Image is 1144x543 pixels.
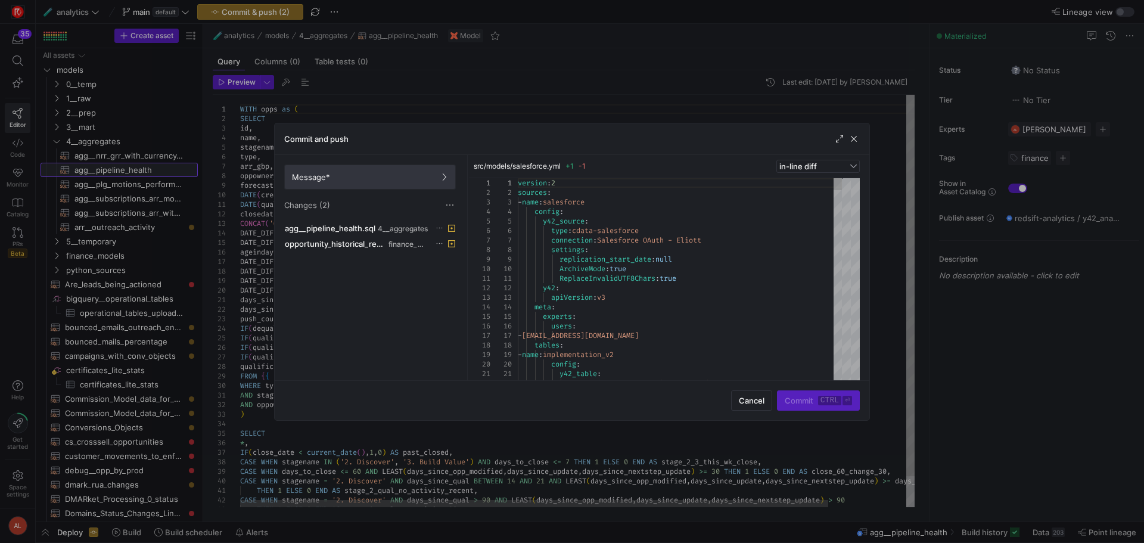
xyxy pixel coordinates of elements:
[551,235,593,245] span: connection
[388,240,429,249] span: finance_models
[469,178,490,188] div: 1
[285,224,375,233] span: agg__pipeline_health.sql
[469,197,490,207] div: 3
[559,255,651,264] span: replication_start_date
[518,188,547,197] span: sources
[469,321,490,331] div: 16
[551,321,572,331] span: users
[610,264,626,274] span: true
[490,235,512,245] div: 7
[559,340,564,350] span: :
[731,390,772,411] button: Cancel
[490,216,512,226] div: 5
[469,293,490,302] div: 13
[551,359,576,369] span: config
[522,350,539,359] span: name
[469,283,490,293] div: 12
[282,236,458,252] button: opportunity_historical_recreation.sqlfinance_models
[518,178,547,188] span: version
[739,396,764,405] span: Cancel
[597,235,701,245] span: Salesforce OAuth - Eliott
[490,359,512,369] div: 20
[559,207,564,216] span: :
[522,197,539,207] span: name
[469,274,490,283] div: 11
[469,245,490,255] div: 8
[565,162,574,170] span: +1
[593,235,597,245] span: :
[490,340,512,350] div: 18
[559,264,605,274] span: ArchiveMode
[655,274,660,283] span: :
[490,321,512,331] div: 16
[490,245,512,255] div: 8
[490,274,512,283] div: 11
[551,302,555,312] span: :
[543,312,572,321] span: experts
[469,302,490,312] div: 14
[572,321,576,331] span: :
[593,293,597,302] span: :
[469,235,490,245] div: 7
[543,197,585,207] span: salesforce
[285,239,386,249] span: opportunity_historical_recreation.sql
[585,216,589,226] span: :
[284,200,330,210] span: Changes (2)
[469,369,490,378] div: 21
[539,350,543,359] span: :
[610,378,614,388] span: :
[469,331,490,340] div: 17
[572,312,576,321] span: :
[579,162,586,170] span: -1
[551,245,585,255] span: settings
[490,264,512,274] div: 10
[534,340,559,350] span: tables
[469,255,490,264] div: 9
[534,302,551,312] span: meta
[585,245,589,255] span: :
[543,283,555,293] span: y42
[655,255,672,264] span: null
[469,378,490,388] div: 22
[469,340,490,350] div: 18
[490,207,512,216] div: 4
[284,134,349,144] h3: Commit and push
[490,226,512,235] div: 6
[605,264,610,274] span: :
[490,197,512,207] div: 3
[551,293,593,302] span: apiVersion
[378,225,428,233] span: 4__aggregates
[490,293,512,302] div: 13
[282,221,458,236] button: agg__pipeline_health.sql4__aggregates
[490,178,512,188] div: 1
[469,350,490,359] div: 19
[539,197,543,207] span: :
[522,331,639,340] span: [EMAIL_ADDRESS][DOMAIN_NAME]
[490,378,512,388] div: 22
[490,302,512,312] div: 14
[469,312,490,321] div: 15
[779,162,817,171] span: in-line diff
[490,312,512,321] div: 15
[518,197,522,207] span: -
[469,188,490,197] div: 2
[614,378,730,388] span: salesforce_implementation_v2
[597,293,605,302] span: v3
[518,331,522,340] span: -
[490,331,512,340] div: 17
[576,359,580,369] span: :
[551,226,568,235] span: type
[284,165,456,190] button: Message*
[559,369,597,378] span: y42_table
[547,188,551,197] span: :
[543,350,614,359] span: implementation_v2
[469,359,490,369] div: 20
[551,178,555,188] span: 2
[490,188,512,197] div: 2
[568,378,610,388] span: query_file
[490,255,512,264] div: 9
[597,369,601,378] span: :
[572,226,639,235] span: cdata-salesforce
[651,255,655,264] span: :
[490,369,512,378] div: 21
